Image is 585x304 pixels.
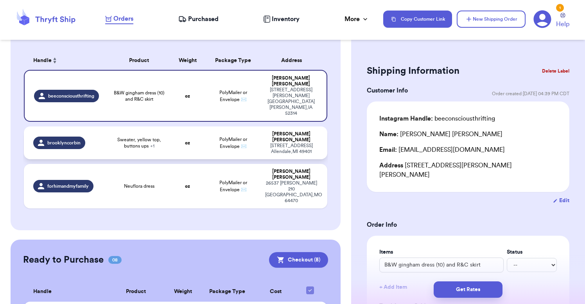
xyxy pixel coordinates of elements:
span: PolyMailer or Envelope ✉️ [219,137,247,149]
strong: oz [185,94,190,98]
span: Handle [33,288,52,296]
div: beeconsciousthrifting [379,114,495,123]
th: Package Type [201,282,254,302]
button: Get Rates [434,281,502,298]
span: + 1 [150,144,154,148]
span: brooklyncorbin [47,140,81,146]
div: [PERSON_NAME] [PERSON_NAME] [379,130,502,139]
span: PolyMailer or Envelope ✉️ [219,90,247,102]
a: Help [556,13,569,29]
span: Instagram Handle: [379,116,433,122]
th: Product [109,51,169,70]
span: B&W gingham dress (10) and R&C skirt [113,90,165,102]
a: Inventory [263,14,300,24]
span: Neuflora dress [124,183,154,189]
div: [STREET_ADDRESS] Allendale , MI 49401 [265,143,318,155]
span: Help [556,20,569,29]
span: Address [379,162,403,169]
div: [EMAIL_ADDRESS][DOMAIN_NAME] [379,145,557,155]
span: beeconsciousthrifting [48,93,94,99]
span: Purchased [188,14,219,24]
h3: Order Info [367,220,569,229]
th: Weight [165,282,200,302]
label: Status [507,248,557,256]
div: 26537 [PERSON_NAME] 210 [GEOGRAPHIC_DATA] , MO 64470 [265,180,318,204]
strong: oz [185,140,190,145]
span: forhimandmyfamily [47,183,89,189]
div: [PERSON_NAME] [PERSON_NAME] [265,169,318,180]
a: 1 [533,10,551,28]
label: Items [379,248,504,256]
strong: oz [185,184,190,188]
th: Weight [169,51,206,70]
button: Checkout (8) [269,252,328,268]
span: Sweater, yellow top, buttons ups [113,137,165,149]
div: 1 [556,4,564,12]
div: [PERSON_NAME] [PERSON_NAME] [265,75,317,87]
span: PolyMailer or Envelope ✉️ [219,180,247,192]
div: More [345,14,369,24]
h2: Ready to Purchase [23,254,104,266]
h3: Customer Info [367,86,408,95]
span: Handle [33,57,52,65]
span: Inventory [272,14,300,24]
button: Delete Label [539,62,572,80]
button: Edit [553,197,569,204]
span: Email: [379,147,397,153]
button: Sort ascending [52,56,58,65]
a: Orders [105,14,133,24]
th: Cost [253,282,298,302]
button: Copy Customer Link [383,11,452,28]
div: [STREET_ADDRESS][PERSON_NAME] [GEOGRAPHIC_DATA][PERSON_NAME] , IA 52314 [265,87,317,116]
div: [STREET_ADDRESS][PERSON_NAME][PERSON_NAME] [379,161,557,180]
a: Purchased [178,14,219,24]
th: Address [260,51,327,70]
span: Order created: [DATE] 04:39 PM CDT [492,91,569,97]
th: Product [106,282,165,302]
span: Orders [113,14,133,23]
button: New Shipping Order [457,11,526,28]
h2: Shipping Information [367,65,459,77]
span: 08 [108,256,122,264]
th: Package Type [206,51,260,70]
span: Name: [379,131,398,137]
div: [PERSON_NAME] [PERSON_NAME] [265,131,318,143]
